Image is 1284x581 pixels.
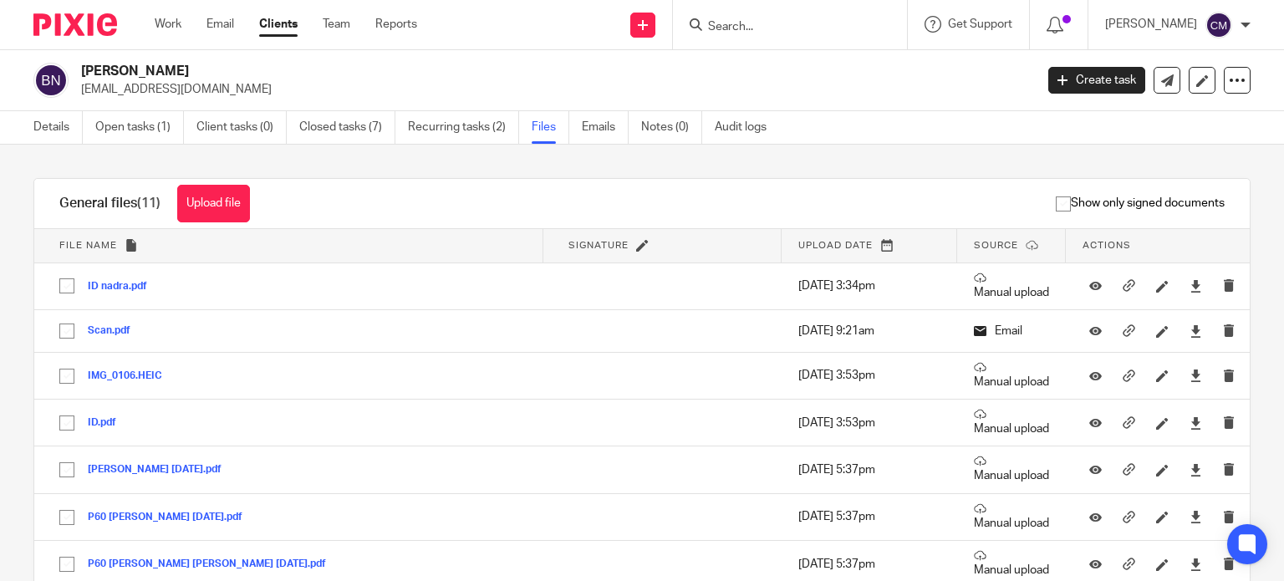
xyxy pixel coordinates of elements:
[88,512,255,523] button: P60 [PERSON_NAME] [DATE].pdf
[81,63,835,80] h2: [PERSON_NAME]
[582,111,629,144] a: Emails
[1048,67,1145,94] a: Create task
[706,20,857,35] input: Search
[1190,278,1202,294] a: Download
[1083,241,1131,250] span: Actions
[51,360,83,392] input: Select
[1205,12,1232,38] img: svg%3E
[1190,556,1202,573] a: Download
[33,13,117,36] img: Pixie
[1190,461,1202,478] a: Download
[88,558,339,570] button: P60 [PERSON_NAME] [PERSON_NAME] [DATE].pdf
[88,370,175,382] button: IMG_0106.HEIC
[59,241,117,250] span: File name
[1190,367,1202,384] a: Download
[974,549,1049,578] p: Manual upload
[51,407,83,439] input: Select
[155,16,181,33] a: Work
[88,417,129,429] button: ID.pdf
[974,272,1049,301] p: Manual upload
[51,270,83,302] input: Select
[33,111,83,144] a: Details
[259,16,298,33] a: Clients
[408,111,519,144] a: Recurring tasks (2)
[948,18,1012,30] span: Get Support
[1190,415,1202,431] a: Download
[81,81,1023,98] p: [EMAIL_ADDRESS][DOMAIN_NAME]
[88,464,234,476] button: [PERSON_NAME] [DATE].pdf
[715,111,779,144] a: Audit logs
[206,16,234,33] a: Email
[974,323,1049,339] p: Email
[974,408,1049,437] p: Manual upload
[177,185,250,222] button: Upload file
[59,195,160,212] h1: General files
[1056,195,1225,212] span: Show only signed documents
[51,315,83,347] input: Select
[798,367,940,384] p: [DATE] 3:53pm
[798,278,940,294] p: [DATE] 3:34pm
[798,461,940,478] p: [DATE] 5:37pm
[974,241,1018,250] span: Source
[974,502,1049,532] p: Manual upload
[375,16,417,33] a: Reports
[641,111,702,144] a: Notes (0)
[88,325,143,337] button: Scan.pdf
[974,361,1049,390] p: Manual upload
[51,502,83,533] input: Select
[798,323,940,339] p: [DATE] 9:21am
[1190,323,1202,339] a: Download
[323,16,350,33] a: Team
[974,455,1049,484] p: Manual upload
[532,111,569,144] a: Files
[196,111,287,144] a: Client tasks (0)
[33,63,69,98] img: svg%3E
[568,241,629,250] span: Signature
[51,548,83,580] input: Select
[798,415,940,431] p: [DATE] 3:53pm
[51,454,83,486] input: Select
[798,241,873,250] span: Upload date
[299,111,395,144] a: Closed tasks (7)
[1105,16,1197,33] p: [PERSON_NAME]
[798,556,940,573] p: [DATE] 5:37pm
[798,508,940,525] p: [DATE] 5:37pm
[95,111,184,144] a: Open tasks (1)
[1190,508,1202,525] a: Download
[88,281,160,293] button: ID nadra.pdf
[137,196,160,210] span: (11)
